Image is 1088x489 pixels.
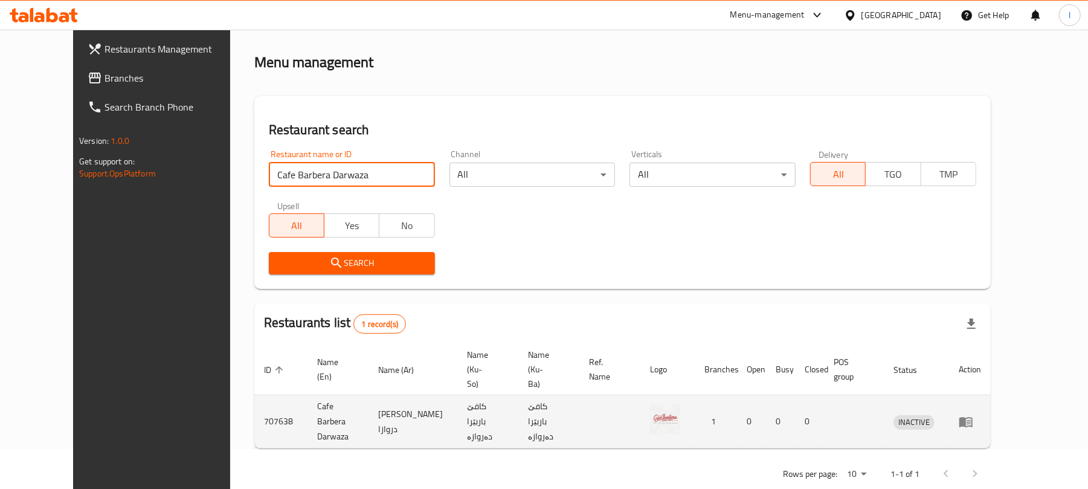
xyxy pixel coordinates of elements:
[766,344,795,395] th: Busy
[957,309,986,338] div: Export file
[105,42,245,56] span: Restaurants Management
[816,166,861,183] span: All
[329,217,375,235] span: Yes
[1069,8,1070,22] span: l
[269,213,324,238] button: All
[589,355,626,384] span: Ref. Name
[467,348,504,391] span: Name (Ku-So)
[810,162,866,186] button: All
[354,319,405,330] span: 1 record(s)
[795,395,824,449] td: 0
[449,163,616,187] div: All
[105,71,245,85] span: Branches
[264,363,287,377] span: ID
[528,348,565,391] span: Name (Ku-Ba)
[353,314,406,334] div: Total records count
[78,34,255,63] a: Restaurants Management
[384,217,430,235] span: No
[369,395,457,449] td: [PERSON_NAME] دروازا
[105,100,245,114] span: Search Branch Phone
[865,162,921,186] button: TGO
[269,121,976,139] h2: Restaurant search
[274,217,320,235] span: All
[640,344,695,395] th: Logo
[949,344,991,395] th: Action
[79,166,156,181] a: Support.OpsPlatform
[921,162,976,186] button: TMP
[317,355,354,384] span: Name (En)
[695,395,737,449] td: 1
[650,404,680,435] img: Cafe Barbera Darwaza
[893,415,935,429] span: INACTIVE
[795,344,824,395] th: Closed
[737,344,766,395] th: Open
[277,201,300,210] label: Upsell
[254,53,373,72] h2: Menu management
[278,256,425,271] span: Search
[79,133,109,149] span: Version:
[457,395,518,449] td: کافێ باربێرا دەروازە
[378,363,430,377] span: Name (Ar)
[379,213,434,238] button: No
[766,395,795,449] td: 0
[871,166,916,183] span: TGO
[254,395,307,449] td: 707638
[518,395,579,449] td: کافێ باربێرا دەروازە
[926,166,971,183] span: TMP
[269,163,435,187] input: Search for restaurant name or ID..
[730,8,805,22] div: Menu-management
[307,395,369,449] td: Cafe Barbera Darwaza
[324,213,379,238] button: Yes
[111,133,129,149] span: 1.0.0
[629,163,796,187] div: All
[893,415,935,430] div: INACTIVE
[834,355,869,384] span: POS group
[79,154,135,169] span: Get support on:
[737,395,766,449] td: 0
[78,63,255,92] a: Branches
[861,8,941,22] div: [GEOGRAPHIC_DATA]
[695,344,737,395] th: Branches
[78,92,255,121] a: Search Branch Phone
[269,252,435,274] button: Search
[819,150,849,158] label: Delivery
[893,363,933,377] span: Status
[890,467,919,482] p: 1-1 of 1
[842,465,871,484] div: Rows per page:
[783,467,837,482] p: Rows per page:
[254,344,991,449] table: enhanced table
[264,314,406,334] h2: Restaurants list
